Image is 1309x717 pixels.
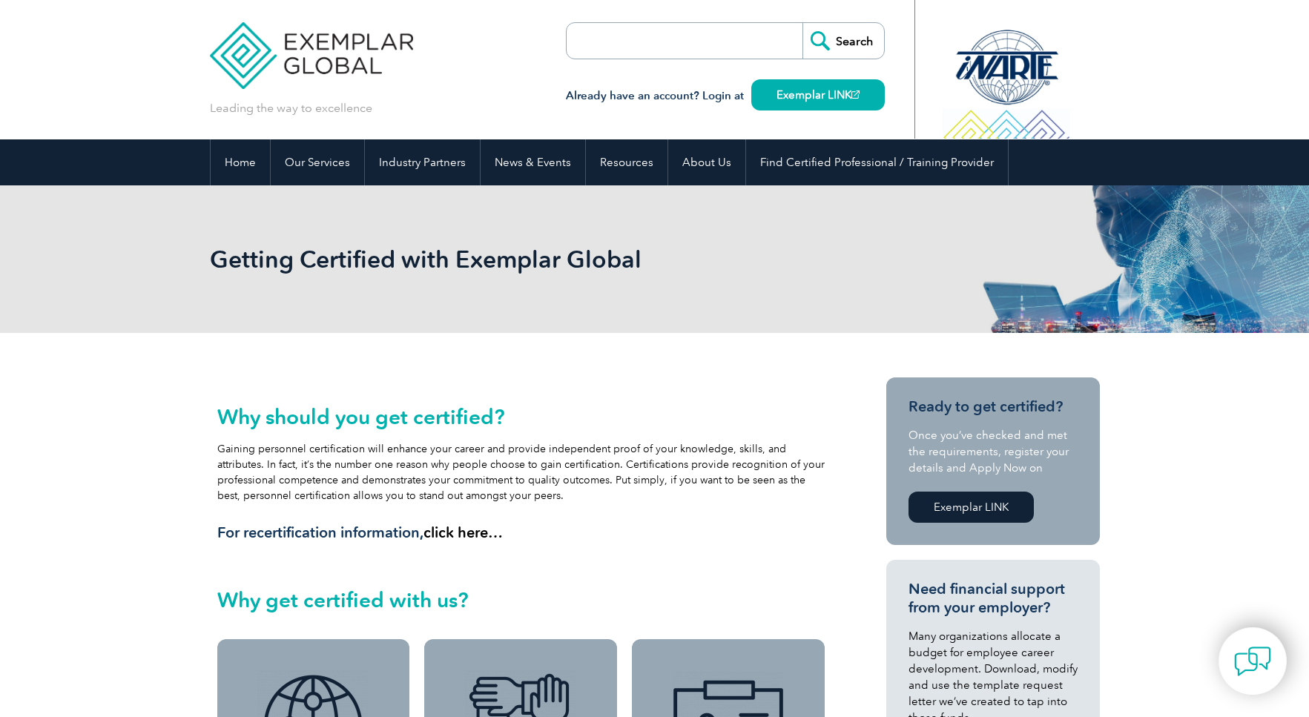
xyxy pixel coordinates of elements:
a: Exemplar LINK [909,492,1034,523]
h3: Need financial support from your employer? [909,580,1078,617]
h2: Why get certified with us? [217,588,825,612]
a: About Us [668,139,745,185]
a: Our Services [271,139,364,185]
a: click here… [423,523,503,541]
img: contact-chat.png [1234,643,1271,680]
h3: Already have an account? Login at [566,87,885,105]
a: Industry Partners [365,139,480,185]
div: Gaining personnel certification will enhance your career and provide independent proof of your kn... [217,405,825,542]
p: Leading the way to excellence [210,100,372,116]
a: Resources [586,139,667,185]
p: Once you’ve checked and met the requirements, register your details and Apply Now on [909,427,1078,476]
img: open_square.png [851,90,860,99]
h3: For recertification information, [217,523,825,542]
a: Find Certified Professional / Training Provider [746,139,1008,185]
h2: Why should you get certified? [217,405,825,429]
input: Search [802,23,884,59]
a: Exemplar LINK [751,79,885,110]
a: Home [211,139,270,185]
h3: Ready to get certified? [909,397,1078,416]
h1: Getting Certified with Exemplar Global [210,245,779,274]
a: News & Events [481,139,585,185]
